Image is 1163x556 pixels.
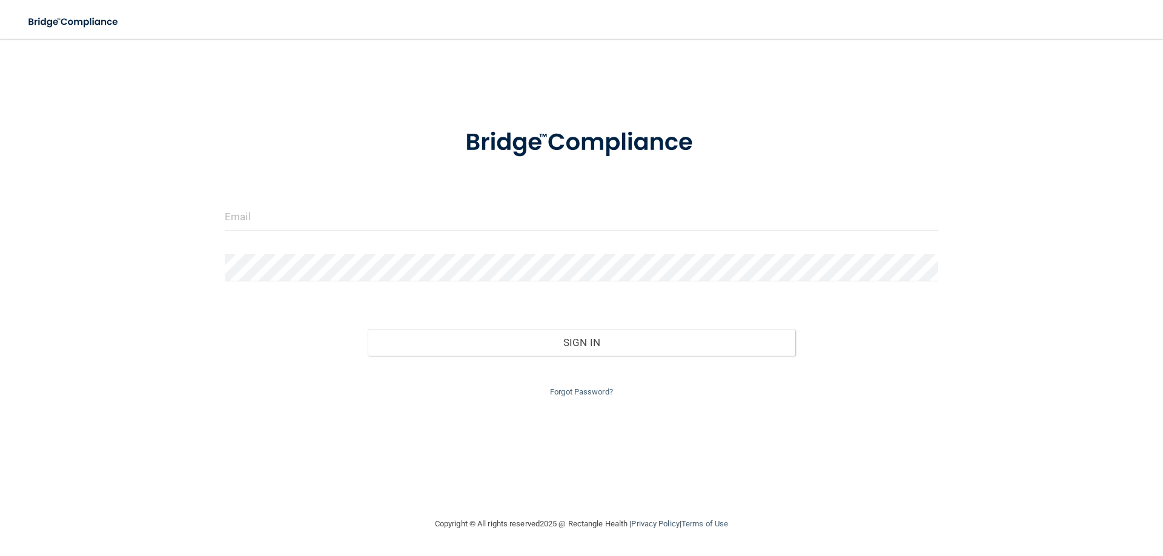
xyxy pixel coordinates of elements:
[550,387,613,396] a: Forgot Password?
[440,111,723,174] img: bridge_compliance_login_screen.278c3ca4.svg
[368,329,796,356] button: Sign In
[225,203,938,231] input: Email
[631,519,679,528] a: Privacy Policy
[18,10,130,34] img: bridge_compliance_login_screen.278c3ca4.svg
[360,505,803,543] div: Copyright © All rights reserved 2025 @ Rectangle Health | |
[681,519,728,528] a: Terms of Use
